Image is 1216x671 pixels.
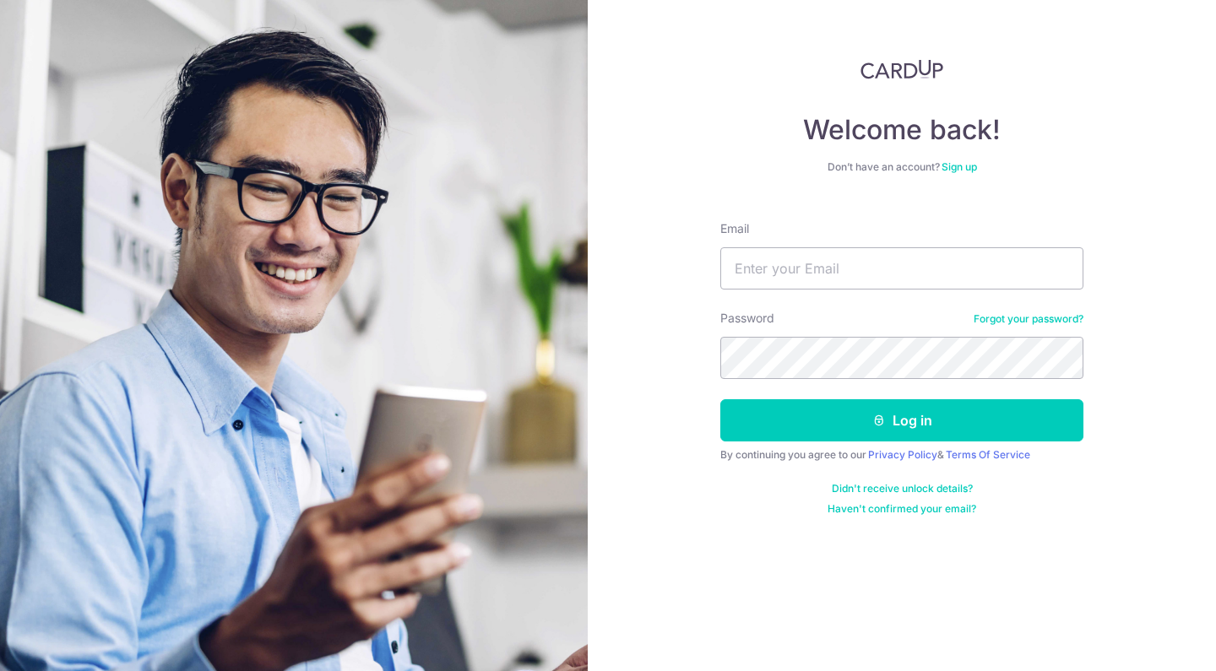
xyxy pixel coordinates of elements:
[828,502,976,516] a: Haven't confirmed your email?
[720,220,749,237] label: Email
[720,399,1083,441] button: Log in
[946,448,1030,461] a: Terms Of Service
[720,113,1083,147] h4: Welcome back!
[974,312,1083,326] a: Forgot your password?
[832,482,973,495] a: Didn't receive unlock details?
[942,160,977,173] a: Sign up
[720,448,1083,462] div: By continuing you agree to our &
[720,160,1083,174] div: Don’t have an account?
[720,310,774,327] label: Password
[720,247,1083,290] input: Enter your Email
[868,448,937,461] a: Privacy Policy
[860,59,943,79] img: CardUp Logo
